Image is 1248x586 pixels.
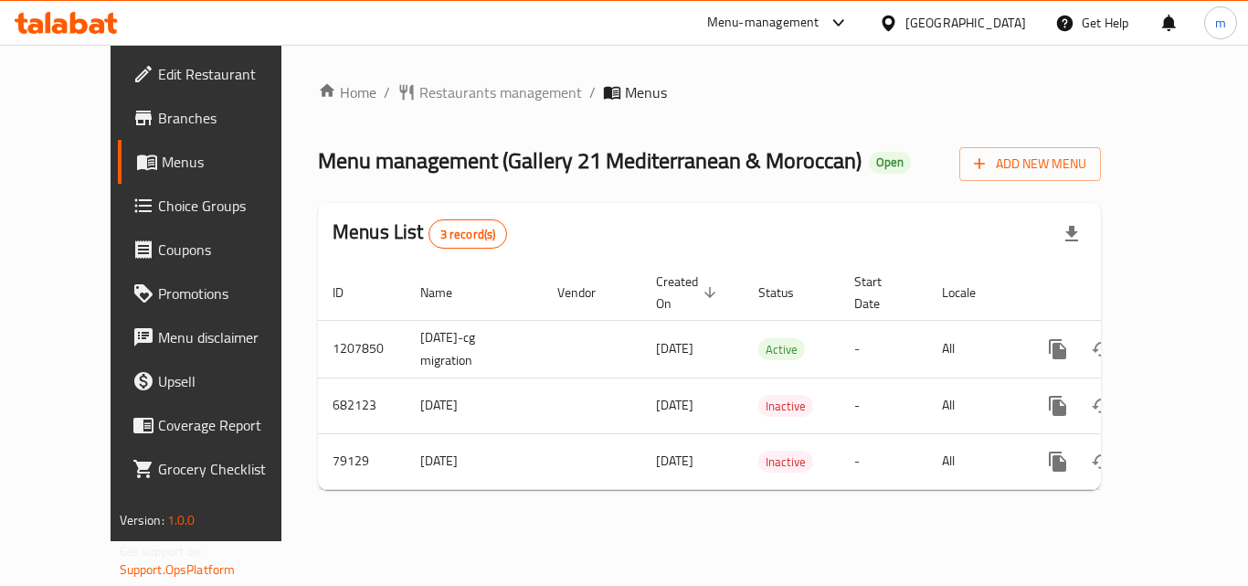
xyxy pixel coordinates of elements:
nav: breadcrumb [318,81,1101,103]
span: Get support on: [120,539,204,563]
li: / [384,81,390,103]
span: Menu disclaimer [158,326,304,348]
button: Add New Menu [959,147,1101,181]
div: Inactive [758,451,813,473]
a: Edit Restaurant [118,52,319,96]
td: - [840,433,927,489]
td: 1207850 [318,320,406,378]
td: [DATE]-cg migration [406,320,543,378]
span: Vendor [557,282,619,304]
td: 682123 [318,378,406,433]
span: Inactive [758,396,813,417]
span: ID [333,282,367,304]
a: Support.OpsPlatform [120,558,236,581]
a: Upsell [118,359,319,403]
span: Name [420,282,476,304]
span: Locale [942,282,999,304]
th: Actions [1021,265,1226,321]
td: 79129 [318,433,406,489]
td: All [927,433,1021,489]
button: more [1036,327,1080,371]
span: Menus [162,151,304,173]
span: Add New Menu [974,153,1086,176]
button: more [1036,440,1080,484]
a: Home [318,81,376,103]
div: Total records count [428,219,508,249]
table: enhanced table [318,265,1226,490]
td: All [927,378,1021,433]
span: Upsell [158,370,304,392]
span: Menu management ( Gallery 21 Mediterranean & Moroccan ) [318,140,862,181]
span: 1.0.0 [167,508,196,532]
a: Branches [118,96,319,140]
div: Active [758,338,805,360]
span: Grocery Checklist [158,458,304,480]
td: - [840,378,927,433]
h2: Menus List [333,218,507,249]
span: Active [758,339,805,360]
span: Coupons [158,239,304,261]
button: Change Status [1080,440,1124,484]
a: Promotions [118,272,319,315]
span: m [1215,13,1226,33]
span: Inactive [758,452,813,473]
span: Start Date [854,271,905,314]
span: Version: [120,508,164,532]
a: Choice Groups [118,184,319,228]
span: Restaurants management [419,81,582,103]
span: [DATE] [656,336,693,360]
div: Inactive [758,395,813,417]
td: [DATE] [406,378,543,433]
li: / [589,81,596,103]
span: [DATE] [656,393,693,417]
span: Created On [656,271,722,314]
a: Coverage Report [118,403,319,447]
span: Coverage Report [158,414,304,436]
div: Open [869,152,911,174]
td: All [927,320,1021,378]
a: Restaurants management [397,81,582,103]
span: Menus [625,81,667,103]
span: Choice Groups [158,195,304,217]
td: [DATE] [406,433,543,489]
button: Change Status [1080,384,1124,428]
span: [DATE] [656,449,693,473]
span: Branches [158,107,304,129]
a: Coupons [118,228,319,272]
button: Change Status [1080,327,1124,371]
button: more [1036,384,1080,428]
span: Edit Restaurant [158,63,304,85]
span: 3 record(s) [429,226,507,243]
span: Promotions [158,282,304,304]
span: Open [869,154,911,170]
a: Menu disclaimer [118,315,319,359]
span: Status [758,282,818,304]
div: Menu-management [707,12,820,34]
div: [GEOGRAPHIC_DATA] [905,13,1026,33]
a: Grocery Checklist [118,447,319,491]
a: Menus [118,140,319,184]
td: - [840,320,927,378]
div: Export file [1050,212,1094,256]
